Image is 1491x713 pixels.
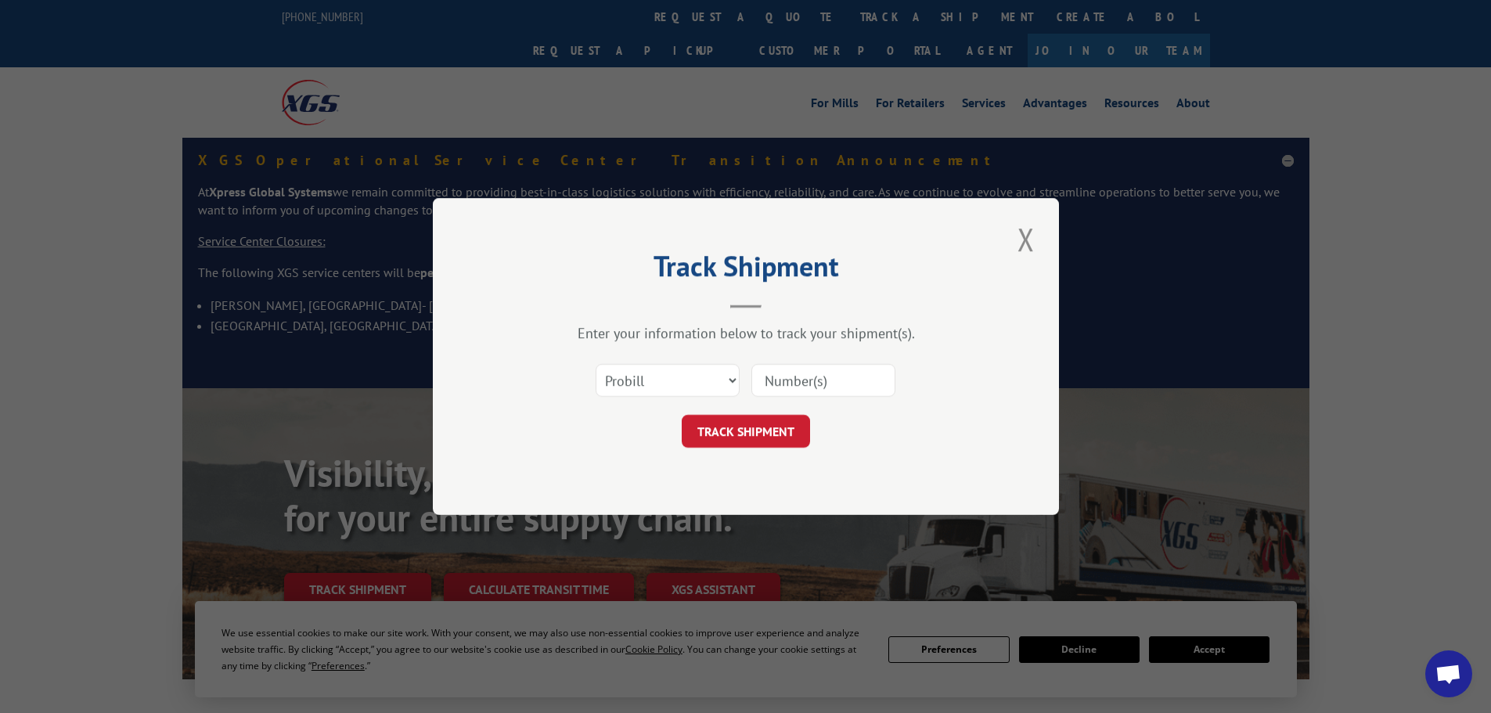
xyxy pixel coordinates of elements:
a: Open chat [1425,650,1472,697]
button: TRACK SHIPMENT [682,415,810,448]
button: Close modal [1013,218,1039,261]
input: Number(s) [751,364,895,397]
div: Enter your information below to track your shipment(s). [511,324,981,342]
h2: Track Shipment [511,255,981,285]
